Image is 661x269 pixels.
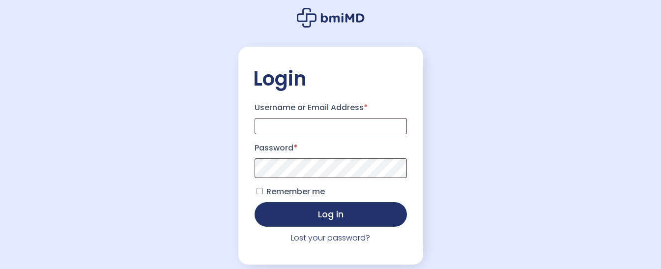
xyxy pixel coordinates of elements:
[291,232,370,243] a: Lost your password?
[255,140,407,156] label: Password
[257,188,263,194] input: Remember me
[253,66,408,91] h2: Login
[255,202,407,227] button: Log in
[266,186,325,197] span: Remember me
[255,100,407,116] label: Username or Email Address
